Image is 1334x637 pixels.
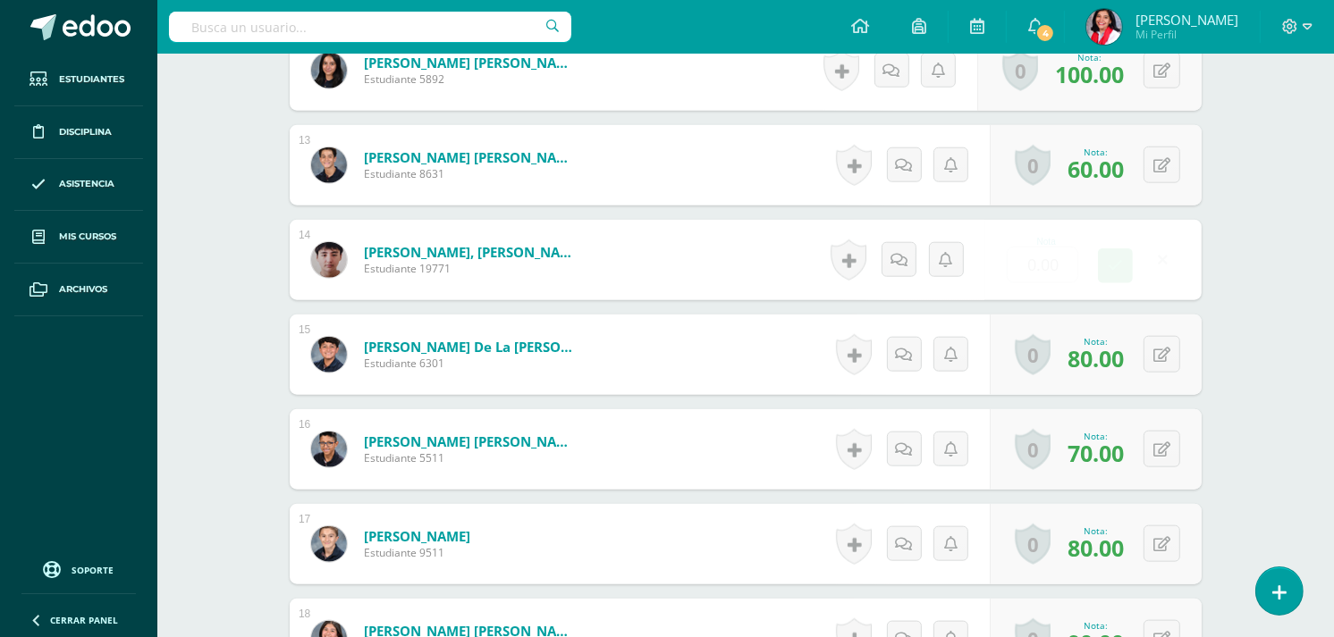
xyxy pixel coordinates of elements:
span: Estudiante 5892 [364,71,578,87]
a: 0 [1015,429,1051,470]
div: Nota: [1068,146,1124,158]
a: 0 [1002,50,1038,91]
a: Asistencia [14,159,143,212]
a: Mis cursos [14,211,143,264]
a: [PERSON_NAME] [PERSON_NAME] [364,54,578,71]
span: 4 [1035,23,1055,43]
img: 7dc15cda064ccb3c7fb7b99e77b0f2f5.png [311,526,347,562]
input: 0-100.0 [1008,247,1077,282]
a: 0 [1015,145,1051,186]
span: Estudiante 6301 [364,356,578,371]
span: 100.00 [1055,59,1124,89]
input: Busca un usuario... [169,12,571,42]
div: Nota: [1068,335,1124,348]
div: Nota: [1055,51,1124,63]
span: 70.00 [1068,438,1124,468]
span: Archivos [59,282,107,297]
a: [PERSON_NAME] [PERSON_NAME] [364,148,578,166]
a: [PERSON_NAME] de la [PERSON_NAME] [364,338,578,356]
a: Archivos [14,264,143,316]
a: 0 [1015,524,1051,565]
span: Disciplina [59,125,112,139]
span: [PERSON_NAME] [1136,11,1238,29]
span: 80.00 [1068,343,1124,373]
span: Estudiantes [59,72,124,87]
a: Soporte [21,557,136,581]
a: [PERSON_NAME] [364,527,470,545]
a: [PERSON_NAME], [PERSON_NAME] [364,243,578,261]
span: Cerrar panel [50,614,118,626]
span: Soporte [72,564,114,576]
img: 6c8cf3c2ed9f63f644846a2ec6ab9348.png [311,53,347,88]
span: Asistencia [59,177,114,191]
span: Estudiante 9511 [364,545,470,560]
span: 80.00 [1068,532,1124,563]
span: Mi Perfil [1136,27,1238,42]
a: 0 [1015,334,1051,375]
img: 16efc1b99428d3357099f8ed6680cdf8.png [311,147,347,183]
a: Disciplina [14,106,143,159]
span: Estudiante 8631 [364,166,578,181]
a: [PERSON_NAME] [PERSON_NAME] [364,432,578,450]
span: Estudiante 5511 [364,450,578,465]
img: bf329c2f857a627dae8b53f5a514abe6.png [311,242,347,278]
img: 3325f38f25655af9fb2cbdfd6477a522.png [311,432,347,467]
img: 75993dce3b13733765c41c8f706ba4f4.png [1086,9,1122,45]
span: Estudiante 19771 [364,261,578,276]
div: Nota [1007,237,1085,247]
a: Estudiantes [14,54,143,106]
div: Nota: [1068,619,1124,632]
div: Nota: [1068,524,1124,537]
div: Nota: [1068,430,1124,442]
img: 655d122cdf5ec00924f0548a8b60ffdc.png [311,337,347,373]
span: Mis cursos [59,230,116,244]
span: 60.00 [1068,154,1124,184]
